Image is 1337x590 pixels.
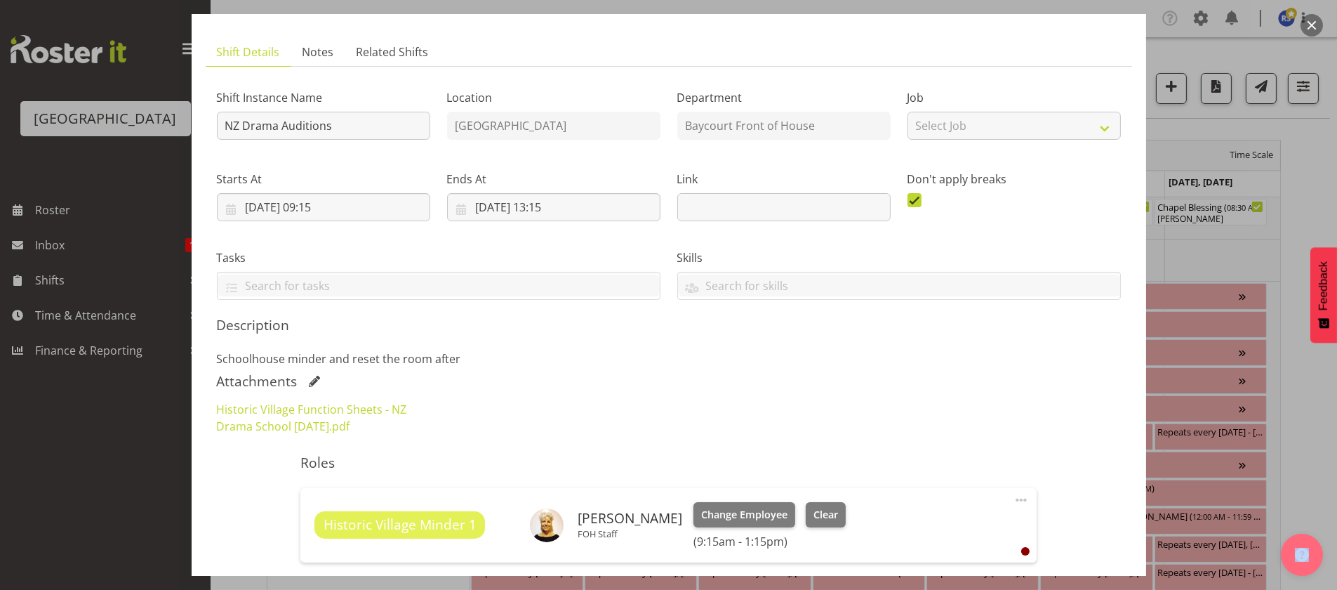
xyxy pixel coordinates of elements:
[907,89,1121,106] label: Job
[677,249,1121,266] label: Skills
[218,275,660,296] input: Search for tasks
[578,511,682,526] h6: [PERSON_NAME]
[217,249,660,266] label: Tasks
[447,89,660,106] label: Location
[217,193,430,221] input: Click to select...
[693,502,795,527] button: Change Employee
[693,535,845,549] h6: (9:15am - 1:15pm)
[677,89,891,106] label: Department
[217,317,1121,334] h5: Description
[217,44,280,60] span: Shift Details
[701,507,787,523] span: Change Employee
[217,112,430,140] input: Shift Instance Name
[302,44,334,60] span: Notes
[217,171,430,188] label: Starts At
[217,350,1121,367] p: Schoolhouse minder and reset the room after
[1317,261,1330,310] span: Feedback
[217,402,407,434] a: Historic Village Function Sheets - NZ Drama School [DATE].pdf
[300,454,1037,471] h5: Roles
[530,509,564,542] img: ruby-grace1f4c5d5321bc8d44b8aa54e3a0f23f63.png
[806,502,846,527] button: Clear
[357,44,429,60] span: Related Shifts
[447,193,660,221] input: Click to select...
[1295,548,1309,562] img: help-xxl-2.png
[324,515,477,535] span: Historic Village Minder 1
[578,528,682,539] p: FOH Staff
[1021,547,1030,556] div: User is clocked out
[447,171,660,188] label: Ends At
[678,275,1120,296] input: Search for skills
[677,171,891,188] label: Link
[1310,247,1337,343] button: Feedback - Show survey
[217,89,430,106] label: Shift Instance Name
[907,171,1121,188] label: Don't apply breaks
[217,373,298,390] h5: Attachments
[813,507,838,523] span: Clear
